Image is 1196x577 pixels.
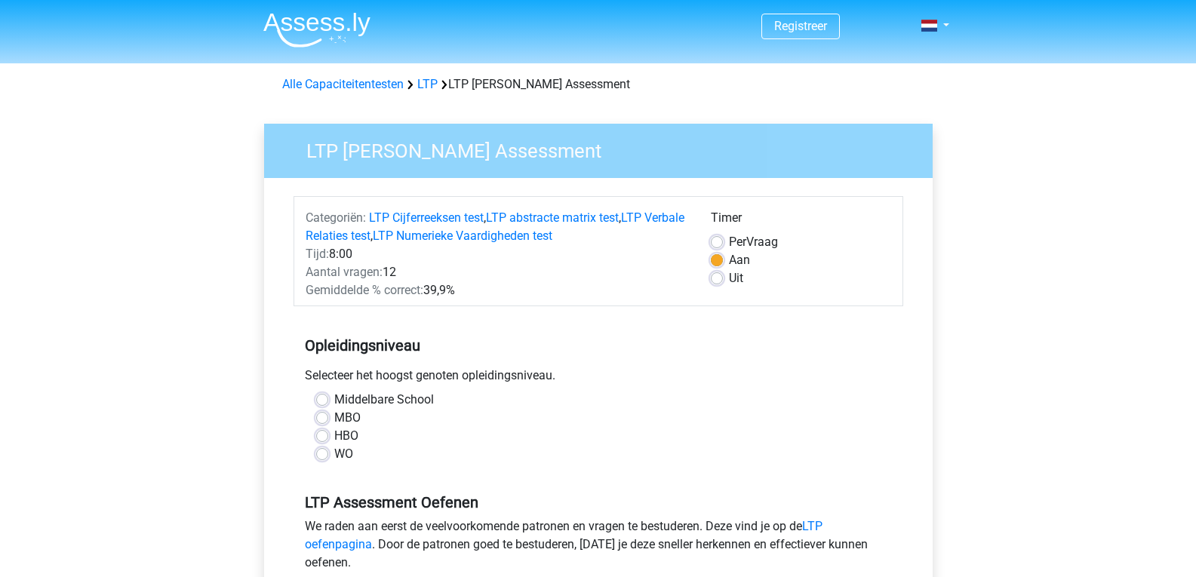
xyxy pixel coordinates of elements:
a: LTP abstracte matrix test [486,210,619,225]
label: WO [334,445,353,463]
div: 39,9% [294,281,699,299]
h5: LTP Assessment Oefenen [305,493,892,511]
label: Aan [729,251,750,269]
label: HBO [334,427,358,445]
span: Per [729,235,746,249]
div: LTP [PERSON_NAME] Assessment [276,75,921,94]
span: Gemiddelde % correct: [306,283,423,297]
div: 8:00 [294,245,699,263]
label: MBO [334,409,361,427]
div: , , , [294,209,699,245]
a: LTP [417,77,438,91]
div: 12 [294,263,699,281]
span: Tijd: [306,247,329,261]
img: Assessly [263,12,370,48]
span: Aantal vragen: [306,265,383,279]
label: Vraag [729,233,778,251]
span: Categoriën: [306,210,366,225]
a: LTP Cijferreeksen test [369,210,484,225]
h3: LTP [PERSON_NAME] Assessment [288,134,921,163]
h5: Opleidingsniveau [305,330,892,361]
label: Middelbare School [334,391,434,409]
label: Uit [729,269,743,287]
div: Selecteer het hoogst genoten opleidingsniveau. [294,367,903,391]
div: Timer [711,209,891,233]
a: Alle Capaciteitentesten [282,77,404,91]
a: Registreer [774,19,827,33]
a: LTP Numerieke Vaardigheden test [373,229,552,243]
